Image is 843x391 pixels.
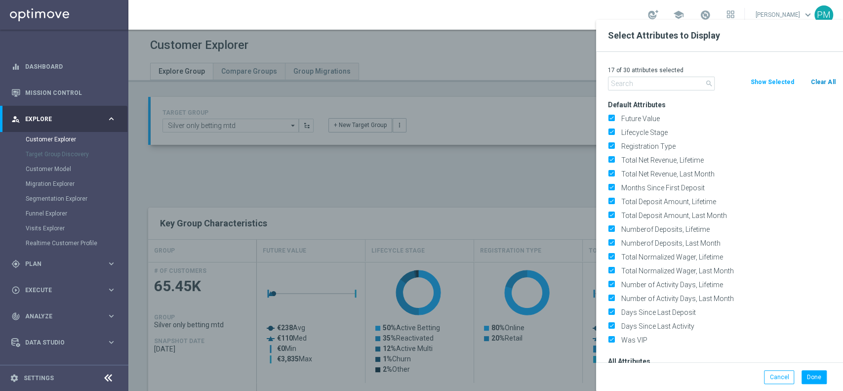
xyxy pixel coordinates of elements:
span: Explore [25,116,107,122]
h3: All Attributes [608,357,836,366]
div: Analyze [11,312,107,321]
span: Plan [25,261,107,267]
div: PM [814,5,833,24]
i: play_circle_outline [11,286,20,295]
a: Realtime Customer Profile [26,239,103,247]
div: Migration Explorer [26,176,127,191]
label: Total Deposit Amount, Last Month [618,211,836,220]
button: play_circle_outline Execute keyboard_arrow_right [11,286,117,294]
label: Registration Type [618,142,836,151]
i: keyboard_arrow_right [107,338,116,347]
span: keyboard_arrow_down [803,9,813,20]
label: Days Since Last Activity [618,322,836,331]
label: Number of Activity Days, Lifetime [618,280,836,289]
label: Total Normalized Wager, Last Month [618,266,836,275]
button: person_search Explore keyboard_arrow_right [11,115,117,123]
button: Done [802,370,827,384]
button: equalizer Dashboard [11,63,117,71]
label: Total Net Revenue, Lifetime [618,156,836,165]
a: Funnel Explorer [26,210,103,217]
p: 17 of 30 attributes selected [608,66,836,74]
a: Mission Control [25,80,116,106]
a: Migration Explorer [26,180,103,188]
label: Days Since Last Deposit [618,308,836,317]
input: Search [608,77,715,90]
i: search [705,80,713,87]
div: Funnel Explorer [26,206,127,221]
i: gps_fixed [11,260,20,268]
div: Target Group Discovery [26,147,127,162]
label: Months Since First Deposit [618,183,836,192]
label: Number of Activity Days, Last Month [618,294,836,303]
label: Total Normalized Wager, Lifetime [618,253,836,261]
a: Visits Explorer [26,224,103,232]
i: person_search [11,115,20,124]
i: settings [10,374,19,383]
div: Data Studio [11,338,107,347]
div: Explore [11,115,107,124]
div: Dashboard [11,53,116,80]
i: keyboard_arrow_right [107,259,116,268]
button: gps_fixed Plan keyboard_arrow_right [11,260,117,268]
span: Execute [25,287,107,293]
i: equalizer [11,62,20,71]
a: [PERSON_NAME]keyboard_arrow_down [755,7,814,22]
a: Settings [24,375,54,381]
div: Mission Control [11,80,116,106]
a: Dashboard [25,53,116,80]
div: Realtime Customer Profile [26,236,127,251]
button: track_changes Analyze keyboard_arrow_right [11,312,117,320]
div: Execute [11,286,107,295]
h2: Select Attributes to Display [608,30,831,42]
button: Clear All [810,77,836,87]
label: Total Net Revenue, Last Month [618,170,836,178]
label: Future Value [618,114,836,123]
i: keyboard_arrow_right [107,311,116,321]
button: Mission Control [11,89,117,97]
div: Plan [11,260,107,268]
button: Data Studio keyboard_arrow_right [11,339,117,347]
label: Total Deposit Amount, Lifetime [618,197,836,206]
a: Segmentation Explorer [26,195,103,203]
span: school [673,9,684,20]
span: Data Studio [25,340,107,346]
div: Segmentation Explorer [26,191,127,206]
button: Show Selected [749,77,795,87]
div: Optibot [11,355,116,382]
div: Customer Model [26,162,127,176]
i: keyboard_arrow_right [107,285,116,295]
i: keyboard_arrow_right [107,114,116,124]
a: Customer Explorer [26,135,103,143]
h3: Default Attributes [608,100,836,109]
i: track_changes [11,312,20,321]
div: Customer Explorer [26,132,127,147]
label: Lifecycle Stage [618,128,836,137]
a: Customer Model [26,165,103,173]
label: Numberof Deposits, Last Month [618,239,836,248]
button: Cancel [764,370,794,384]
label: Numberof Deposits, Lifetime [618,225,836,234]
span: Analyze [25,313,107,319]
label: Was VIP [618,336,836,345]
a: Optibot [25,355,103,382]
i: lightbulb [11,364,20,373]
div: Visits Explorer [26,221,127,236]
